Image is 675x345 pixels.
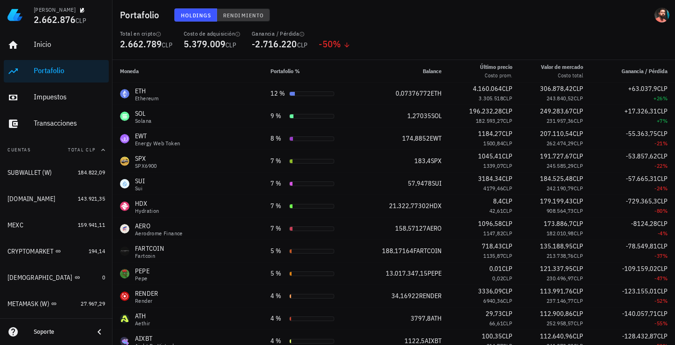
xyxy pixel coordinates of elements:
span: CLP [573,152,583,160]
span: 121.337,95 [540,264,573,273]
span: 207.110,54 [540,129,573,138]
div: HDX [135,199,159,208]
span: 1135,87 [483,252,503,259]
span: CLP [502,242,512,250]
th: Balance: Sin ordenar. Pulse para ordenar de forma ascendente. [359,60,449,82]
span: Moneda [120,67,139,75]
span: % [663,162,667,169]
span: CLP [573,287,583,295]
span: CLP [502,84,512,93]
span: CLP [162,41,172,49]
div: SPX6900 [135,163,157,169]
span: CLP [573,242,583,250]
div: AERO-icon [120,224,129,233]
span: 6940,36 [483,297,503,304]
a: CRYPTOMARKET 194,14 [4,240,109,262]
span: -729.365,3 [626,197,657,205]
span: CLP [573,197,583,205]
span: CLP [502,152,512,160]
span: 0,01 [489,264,502,273]
span: 3.305.518 [479,95,503,102]
span: CLP [503,117,512,124]
span: CLP [297,41,308,49]
span: FARTCOIN [413,247,442,255]
span: 2.662.876 [34,13,75,26]
div: Costo total [541,71,583,80]
span: CLP [574,185,583,192]
span: CLP [657,197,667,205]
div: Soporte [34,328,86,336]
span: 1184,27 [478,129,502,138]
div: Transacciones [34,119,105,127]
span: 4.160.064 [473,84,502,93]
span: CLP [503,275,512,282]
span: CLP [574,320,583,327]
span: CLP [574,117,583,124]
span: -53.857,62 [626,152,657,160]
div: SPX [135,154,157,163]
span: 174,8852 [402,134,430,142]
span: -57.665,31 [626,174,657,183]
span: 230.496,97 [547,275,574,282]
div: SUBWALLET (W) [7,169,52,177]
span: CLP [574,207,583,214]
div: AERO [135,221,183,231]
div: -4 [598,229,667,238]
span: 1096,58 [478,219,502,228]
span: 8,4 [493,197,502,205]
span: SPX [431,157,442,165]
span: CLP [573,309,583,318]
div: FARTCOIN-icon [120,247,129,256]
span: CLP [574,162,583,169]
span: 100,35 [482,332,502,340]
span: 1,27035 [407,112,431,120]
span: 158,57127 [395,224,427,232]
th: Portafolio %: Sin ordenar. Pulse para ordenar de forma ascendente. [263,60,359,82]
span: CLP [574,230,583,237]
span: CLP [574,140,583,147]
span: -109.159,02 [622,264,657,273]
span: 184.822,09 [78,169,105,176]
span: CLP [573,332,583,340]
div: ATH [135,311,150,321]
a: [DEMOGRAPHIC_DATA] 0 [4,266,109,289]
span: Balance [423,67,442,75]
div: Hydration [135,208,159,214]
span: % [663,140,667,147]
span: % [663,297,667,304]
div: Costo de adquisición [184,30,240,37]
a: Portafolio [4,60,109,82]
a: [DOMAIN_NAME] 143.921,35 [4,187,109,210]
span: CLP [503,185,512,192]
span: 184.525,48 [540,174,573,183]
span: 242.190,79 [547,185,574,192]
span: 1339,07 [483,162,503,169]
div: Inicio [34,40,105,49]
button: CuentasTotal CLP [4,139,109,161]
h1: Portafolio [120,7,163,22]
span: 249.283,67 [540,107,573,115]
span: CLP [657,219,667,228]
span: +63.037,9 [628,84,657,93]
div: Impuestos [34,92,105,101]
span: +17.326,31 [624,107,657,115]
span: ETH [431,89,442,97]
span: 237.146,77 [547,297,574,304]
span: CLP [503,140,512,147]
div: FARTCOIN [135,244,164,253]
div: 8 % [270,134,285,143]
div: Pepe [135,276,150,281]
div: -21 [598,139,667,148]
span: CLP [573,129,583,138]
span: CLP [573,219,583,228]
div: 9 % [270,111,285,121]
span: AIXBT [425,337,442,345]
span: -8124,28 [631,219,657,228]
span: 2.662.789 [120,37,162,50]
span: 3336,09 [478,287,502,295]
span: CLP [574,297,583,304]
span: 66,61 [489,320,503,327]
span: -140.057,71 [622,309,657,318]
div: -52 [598,296,667,306]
span: CLP [657,287,667,295]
